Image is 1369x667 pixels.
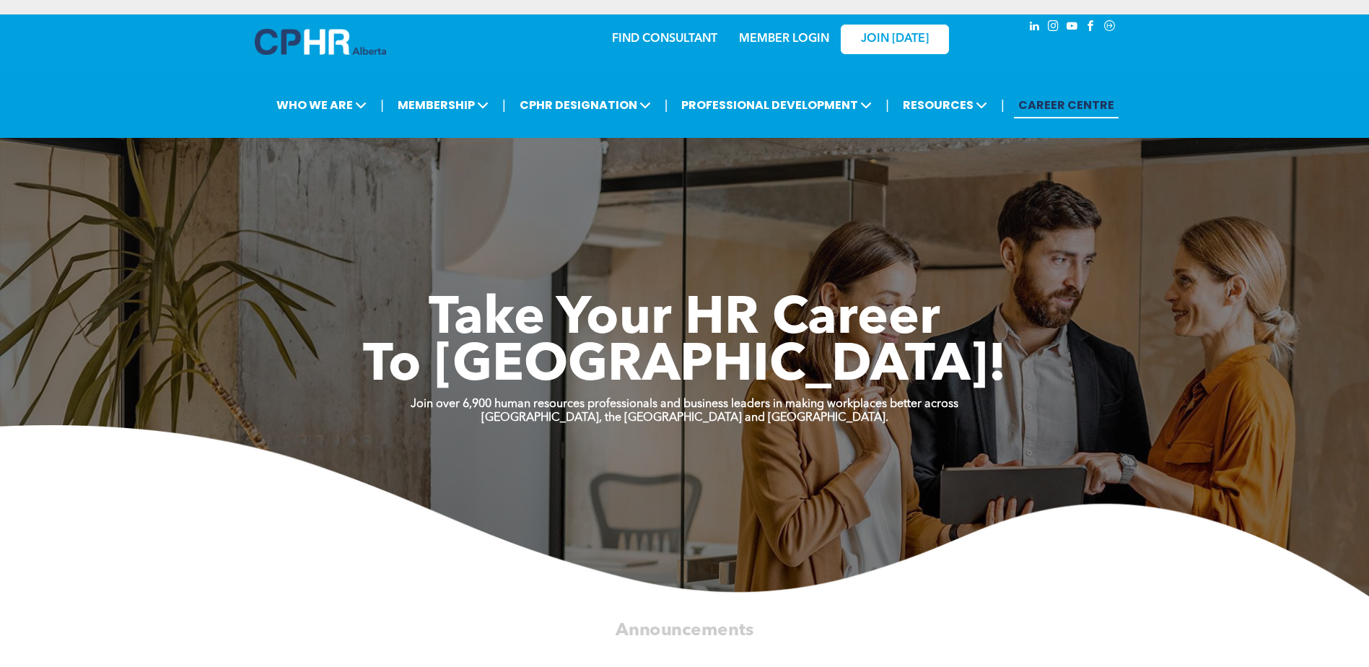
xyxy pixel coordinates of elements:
a: FIND CONSULTANT [612,33,717,45]
img: A blue and white logo for cp alberta [255,29,386,55]
span: WHO WE ARE [272,92,371,118]
li: | [665,90,668,120]
li: | [502,90,506,120]
span: Take Your HR Career [429,294,940,346]
li: | [1001,90,1005,120]
li: | [885,90,889,120]
span: JOIN [DATE] [861,32,929,46]
a: youtube [1064,18,1080,38]
a: JOIN [DATE] [841,25,949,54]
a: linkedin [1027,18,1043,38]
span: To [GEOGRAPHIC_DATA]! [363,341,1007,393]
li: | [380,90,384,120]
span: MEMBERSHIP [393,92,493,118]
span: PROFESSIONAL DEVELOPMENT [677,92,876,118]
strong: Join over 6,900 human resources professionals and business leaders in making workplaces better ac... [411,398,958,410]
a: MEMBER LOGIN [739,33,829,45]
a: facebook [1083,18,1099,38]
a: Social network [1102,18,1118,38]
a: CAREER CENTRE [1014,92,1119,118]
a: instagram [1046,18,1062,38]
span: Announcements [616,622,753,639]
span: RESOURCES [898,92,992,118]
strong: [GEOGRAPHIC_DATA], the [GEOGRAPHIC_DATA] and [GEOGRAPHIC_DATA]. [481,412,888,424]
span: CPHR DESIGNATION [515,92,655,118]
